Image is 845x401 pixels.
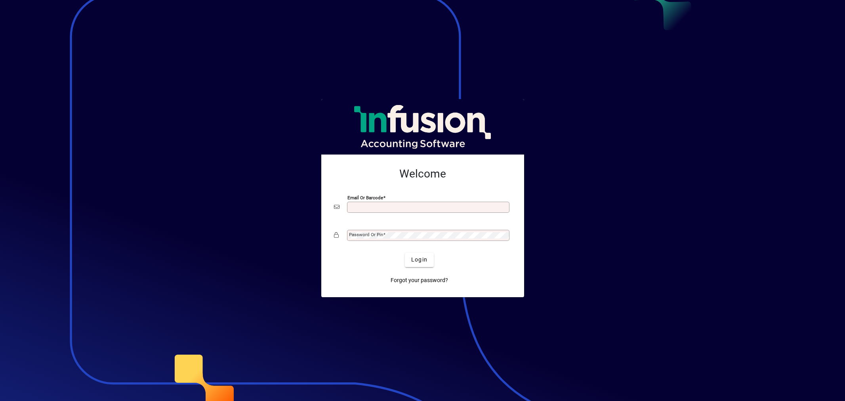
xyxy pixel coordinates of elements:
[347,195,383,200] mat-label: Email or Barcode
[411,256,427,264] span: Login
[349,232,383,237] mat-label: Password or Pin
[387,273,451,288] a: Forgot your password?
[391,276,448,285] span: Forgot your password?
[334,167,511,181] h2: Welcome
[405,253,434,267] button: Login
